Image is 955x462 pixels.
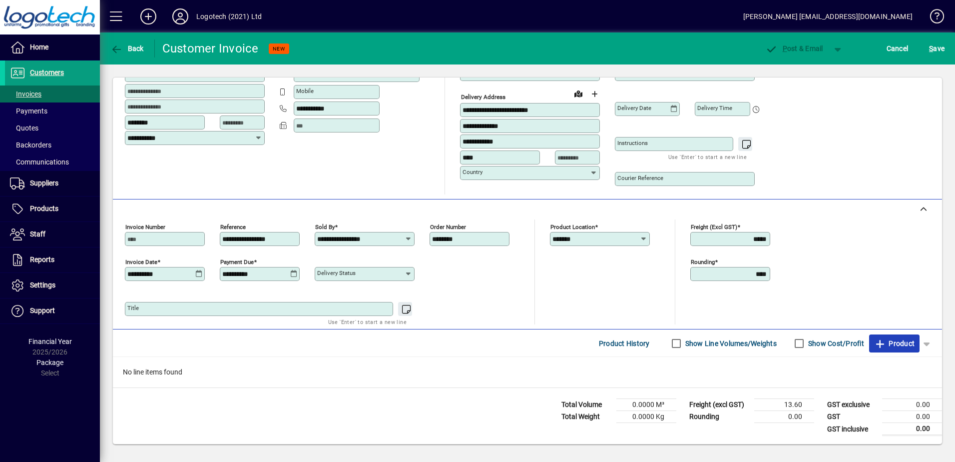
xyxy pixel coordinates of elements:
span: ost & Email [765,44,823,52]
span: Home [30,43,48,51]
a: Products [5,196,100,221]
span: Settings [30,281,55,289]
span: Invoices [10,90,41,98]
mat-label: Reference [220,223,246,230]
mat-label: Rounding [691,258,715,265]
span: Cancel [887,40,909,56]
mat-label: Instructions [617,139,648,146]
a: Communications [5,153,100,170]
button: Product History [595,334,654,352]
mat-label: Product location [550,223,595,230]
a: Payments [5,102,100,119]
button: Post & Email [760,39,828,57]
td: 0.00 [882,423,942,435]
label: Show Line Volumes/Weights [683,338,777,348]
span: Quotes [10,124,38,132]
a: Invoices [5,85,100,102]
mat-label: Delivery time [697,104,732,111]
div: No line items found [113,357,942,387]
span: Communications [10,158,69,166]
td: 13.60 [754,399,814,411]
mat-label: Freight (excl GST) [691,223,737,230]
mat-label: Order number [430,223,466,230]
span: ave [929,40,945,56]
a: Quotes [5,119,100,136]
button: Product [869,334,920,352]
mat-label: Courier Reference [617,174,663,181]
span: Package [36,358,63,366]
td: Total Volume [556,399,616,411]
app-page-header-button: Back [100,39,155,57]
mat-hint: Use 'Enter' to start a new line [328,316,407,327]
button: Back [108,39,146,57]
span: Customers [30,68,64,76]
a: Knowledge Base [923,2,943,34]
button: Profile [164,7,196,25]
mat-label: Country [463,168,482,175]
mat-label: Payment due [220,258,254,265]
span: Staff [30,230,45,238]
td: 0.00 [882,411,942,423]
span: NEW [273,45,285,52]
mat-label: Mobile [296,87,314,94]
td: Rounding [684,411,754,423]
span: S [929,44,933,52]
button: Add [132,7,164,25]
span: Payments [10,107,47,115]
td: 0.00 [754,411,814,423]
mat-label: Delivery date [617,104,651,111]
button: Save [927,39,947,57]
td: 0.0000 Kg [616,411,676,423]
div: Customer Invoice [162,40,259,56]
button: Choose address [586,86,602,102]
a: Backorders [5,136,100,153]
td: GST inclusive [822,423,882,435]
a: Staff [5,222,100,247]
td: GST exclusive [822,399,882,411]
span: Products [30,204,58,212]
span: Product History [599,335,650,351]
mat-hint: Use 'Enter' to start a new line [668,151,747,162]
mat-label: Invoice number [125,223,165,230]
span: Suppliers [30,179,58,187]
td: 0.0000 M³ [616,399,676,411]
span: Backorders [10,141,51,149]
label: Show Cost/Profit [806,338,864,348]
span: Product [874,335,915,351]
td: Total Weight [556,411,616,423]
a: Settings [5,273,100,298]
a: View on map [570,85,586,101]
div: Logotech (2021) Ltd [196,8,262,24]
mat-label: Invoice date [125,258,157,265]
span: P [783,44,787,52]
mat-label: Title [127,304,139,311]
td: 0.00 [882,399,942,411]
mat-label: Delivery status [317,269,356,276]
span: Financial Year [28,337,72,345]
span: Back [110,44,144,52]
mat-label: Sold by [315,223,335,230]
a: Home [5,35,100,60]
a: Suppliers [5,171,100,196]
a: Reports [5,247,100,272]
a: Support [5,298,100,323]
div: [PERSON_NAME] [EMAIL_ADDRESS][DOMAIN_NAME] [743,8,913,24]
span: Reports [30,255,54,263]
span: Support [30,306,55,314]
button: Cancel [884,39,911,57]
td: GST [822,411,882,423]
td: Freight (excl GST) [684,399,754,411]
